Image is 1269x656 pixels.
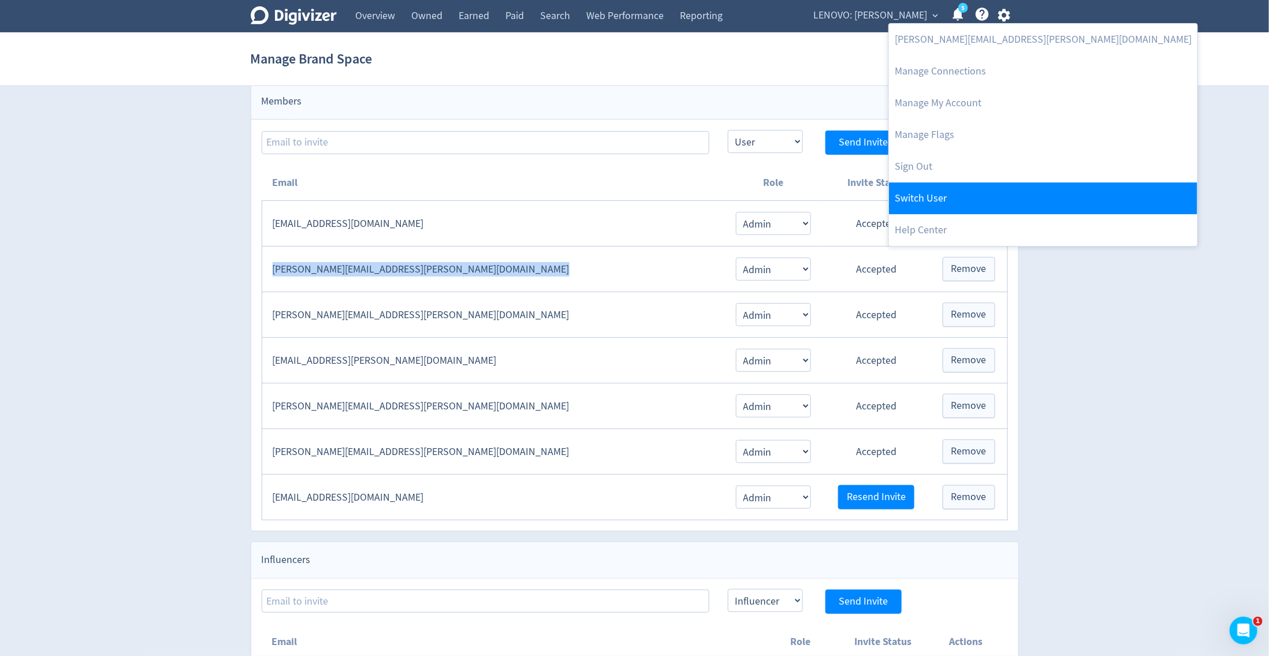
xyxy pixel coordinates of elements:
a: Manage Flags [889,119,1197,151]
a: [PERSON_NAME][EMAIL_ADDRESS][PERSON_NAME][DOMAIN_NAME] [889,24,1197,55]
span: 1 [1253,617,1263,626]
a: Help Center [889,214,1197,246]
a: Manage Connections [889,55,1197,87]
a: Switch User [889,182,1197,214]
a: Manage My Account [889,87,1197,119]
a: Log out [889,151,1197,182]
iframe: Intercom live chat [1230,617,1257,644]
